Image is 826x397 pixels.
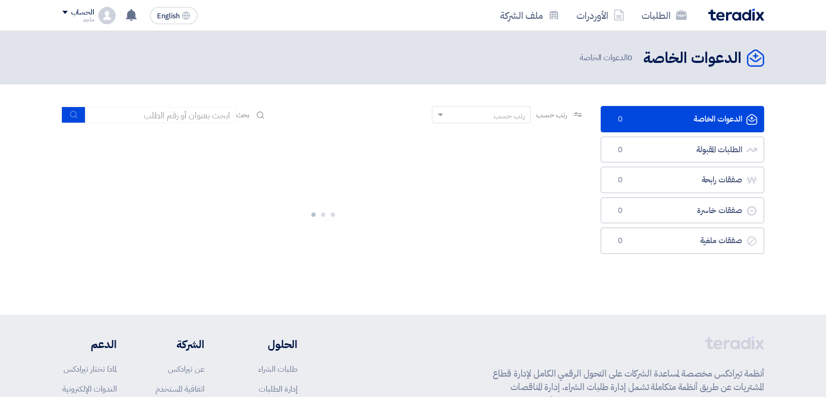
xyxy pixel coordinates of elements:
[98,7,116,24] img: profile_test.png
[614,114,627,125] span: 0
[633,3,695,28] a: الطلبات
[157,12,180,20] span: English
[62,17,94,23] div: ماجد
[258,363,297,375] a: طلبات الشراء
[580,52,635,64] span: الدعوات الخاصة
[148,336,204,352] li: الشركة
[155,383,204,395] a: اتفاقية المستخدم
[568,3,633,28] a: الأوردرات
[614,205,627,216] span: 0
[237,336,297,352] li: الحلول
[494,110,525,122] div: رتب حسب
[62,383,117,395] a: الندوات الإلكترونية
[614,175,627,186] span: 0
[601,228,764,254] a: صفقات ملغية0
[708,9,764,21] img: Teradix logo
[601,137,764,163] a: الطلبات المقبولة0
[168,363,204,375] a: عن تيرادكس
[86,107,236,123] input: ابحث بعنوان أو رقم الطلب
[536,109,567,120] span: رتب حسب
[643,48,742,69] h2: الدعوات الخاصة
[259,383,297,395] a: إدارة الطلبات
[628,52,632,63] span: 0
[71,8,94,17] div: الحساب
[63,363,117,375] a: لماذا تختار تيرادكس
[601,106,764,132] a: الدعوات الخاصة0
[62,336,117,352] li: الدعم
[601,197,764,224] a: صفقات خاسرة0
[614,145,627,155] span: 0
[492,3,568,28] a: ملف الشركة
[614,236,627,246] span: 0
[236,109,250,120] span: بحث
[150,7,197,24] button: English
[601,167,764,193] a: صفقات رابحة0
